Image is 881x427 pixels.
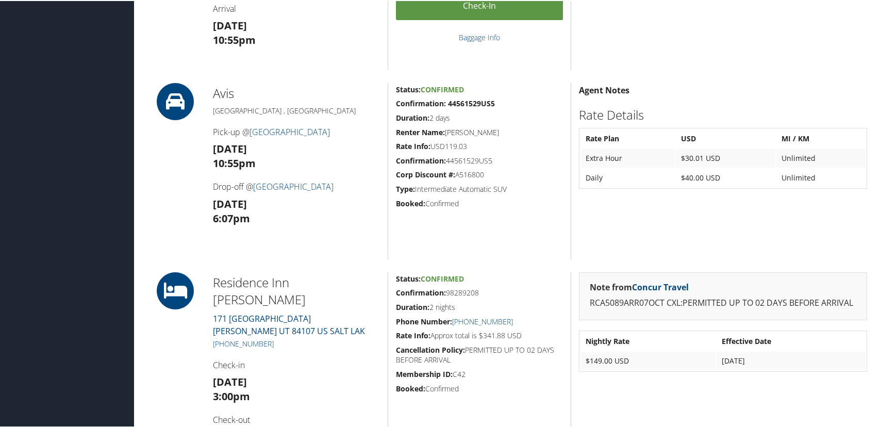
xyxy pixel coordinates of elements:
[396,155,562,165] h5: 44561529US5
[213,18,247,31] strong: [DATE]
[396,383,562,393] h5: Confirmed
[213,413,380,424] h4: Check-out
[396,301,429,311] strong: Duration:
[213,32,256,46] strong: 10:55pm
[396,183,415,193] strong: Type:
[580,148,675,167] td: Extra Hour
[776,128,866,147] th: MI / KM
[396,169,455,178] strong: Corp Discount #:
[253,180,334,191] a: [GEOGRAPHIC_DATA]
[776,168,866,186] td: Unlimited
[717,331,866,350] th: Effective Date
[213,180,380,191] h4: Drop-off @
[396,84,421,93] strong: Status:
[213,388,250,402] strong: 3:00pm
[213,84,380,101] h2: Avis
[213,312,365,336] a: 171 [GEOGRAPHIC_DATA][PERSON_NAME] UT 84107 US SALT LAK
[396,344,562,364] h5: PERMITTED UP TO 02 DAYS BEFORE ARRIVAL
[250,125,330,137] a: [GEOGRAPHIC_DATA]
[452,316,513,325] a: [PHONE_NUMBER]
[396,344,465,354] strong: Cancellation Policy:
[421,84,464,93] span: Confirmed
[396,287,446,297] strong: Confirmation:
[213,105,380,115] h5: [GEOGRAPHIC_DATA] , [GEOGRAPHIC_DATA]
[590,295,856,309] p: RCA5089ARR07OCT CXL:PERMITTED UP TO 02 DAYS BEFORE ARRIVAL
[580,128,675,147] th: Rate Plan
[396,198,562,208] h5: Confirmed
[396,287,562,297] h5: 98289208
[580,331,716,350] th: Nightly Rate
[396,140,430,150] strong: Rate Info:
[213,374,247,388] strong: [DATE]
[580,168,675,186] td: Daily
[396,112,429,122] strong: Duration:
[396,301,562,311] h5: 2 nights
[590,281,689,292] strong: Note from
[396,198,425,207] strong: Booked:
[213,2,380,13] h4: Arrival
[396,368,453,378] strong: Membership ID:
[396,183,562,193] h5: Intermediate Automatic SUV
[676,168,775,186] td: $40.00 USD
[632,281,689,292] a: Concur Travel
[213,155,256,169] strong: 10:55pm
[421,273,464,283] span: Confirmed
[676,148,775,167] td: $30.01 USD
[213,125,380,137] h4: Pick-up @
[396,330,562,340] h5: Approx total is $341.88 USD
[717,351,866,369] td: [DATE]
[396,140,562,151] h5: USD119.03
[579,84,629,95] strong: Agent Notes
[396,316,452,325] strong: Phone Number:
[459,31,500,41] a: Baggage Info
[776,148,866,167] td: Unlimited
[676,128,775,147] th: USD
[396,330,430,339] strong: Rate Info:
[213,210,250,224] strong: 6:07pm
[396,126,445,136] strong: Renter Name:
[396,169,562,179] h5: A516800
[213,196,247,210] strong: [DATE]
[396,97,495,107] strong: Confirmation: 44561529US5
[396,112,562,122] h5: 2 days
[396,368,562,379] h5: C42
[213,358,380,370] h4: Check-in
[213,141,247,155] strong: [DATE]
[396,383,425,392] strong: Booked:
[396,273,421,283] strong: Status:
[213,273,380,307] h2: Residence Inn [PERSON_NAME]
[396,126,562,137] h5: [PERSON_NAME]
[580,351,716,369] td: $149.00 USD
[396,155,446,165] strong: Confirmation:
[213,338,274,348] a: [PHONE_NUMBER]
[579,105,867,123] h2: Rate Details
